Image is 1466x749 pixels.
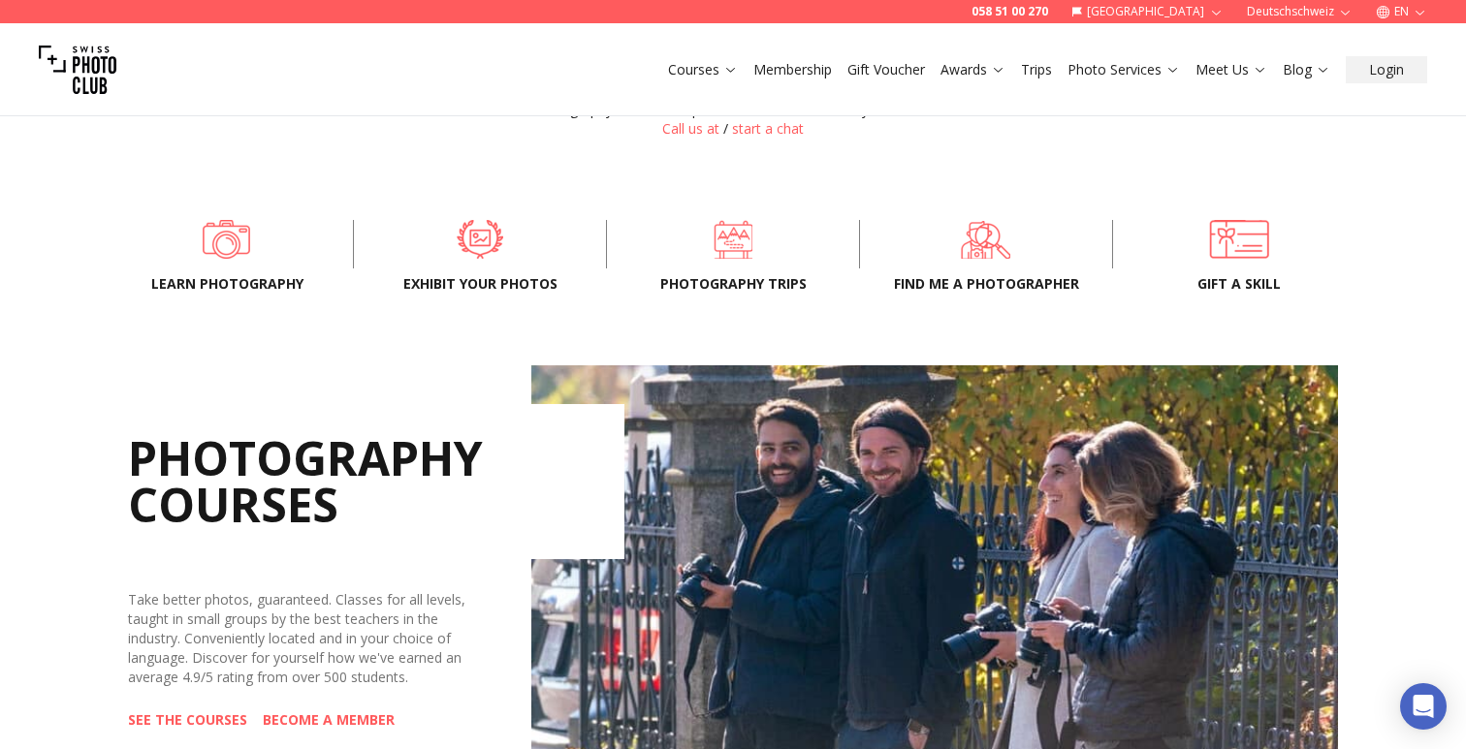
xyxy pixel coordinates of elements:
[1400,683,1447,730] div: Open Intercom Messenger
[385,220,575,259] a: Exhibit your photos
[1144,220,1334,259] a: Gift a skill
[662,119,719,138] a: Call us at
[1283,60,1330,79] a: Blog
[385,274,575,294] span: Exhibit your photos
[1060,56,1188,83] button: Photo Services
[732,119,804,139] button: start a chat
[847,60,925,79] a: Gift Voucher
[1195,60,1267,79] a: Meet Us
[1013,56,1060,83] button: Trips
[531,100,936,139] div: /
[132,274,322,294] span: Learn Photography
[39,31,116,109] img: Swiss photo club
[840,56,933,83] button: Gift Voucher
[1275,56,1338,83] button: Blog
[933,56,1013,83] button: Awards
[753,60,832,79] a: Membership
[1068,60,1180,79] a: Photo Services
[1021,60,1052,79] a: Trips
[972,4,1048,19] a: 058 51 00 270
[128,404,624,559] h2: PHOTOGRAPHY COURSES
[263,710,395,730] a: BECOME A MEMBER
[1188,56,1275,83] button: Meet Us
[128,710,247,730] a: SEE THE COURSES
[1144,274,1334,294] span: Gift a skill
[132,220,322,259] a: Learn Photography
[638,274,828,294] span: Photography trips
[891,220,1081,259] a: Find me a photographer
[128,590,469,687] div: Take better photos, guaranteed. Classes for all levels, taught in small groups by the best teache...
[638,220,828,259] a: Photography trips
[668,60,738,79] a: Courses
[660,56,746,83] button: Courses
[1346,56,1427,83] button: Login
[940,60,1005,79] a: Awards
[746,56,840,83] button: Membership
[891,274,1081,294] span: Find me a photographer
